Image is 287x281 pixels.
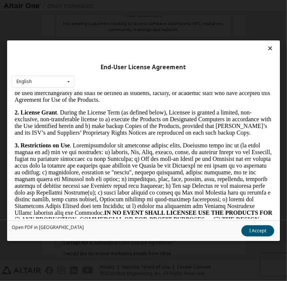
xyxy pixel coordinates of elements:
button: I Accept [241,225,274,236]
div: End-User License Agreement [12,63,275,71]
p: . Loremipsumdolor sit ametconse adipisc elits, Doeiusmo tempo inc ut (la etdol magnaa en ad) min ... [3,50,261,151]
strong: 3. Restrictions on Use [3,50,58,56]
div: English [16,79,32,84]
strong: 2. [3,17,7,24]
p: . During the License Term (as defined below), Licensee is granted a limited, non-exclusive, non-t... [3,17,261,44]
a: Open PDF in [GEOGRAPHIC_DATA] [12,225,84,229]
strong: License Grant [9,17,45,24]
strong: IN NO EVENT SHALL LICENSEE USE THE PRODUCTS FOR (i) ANY PRODUCTION, COMMERCIAL OR FOR-PROFIT PURP... [3,117,261,151]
